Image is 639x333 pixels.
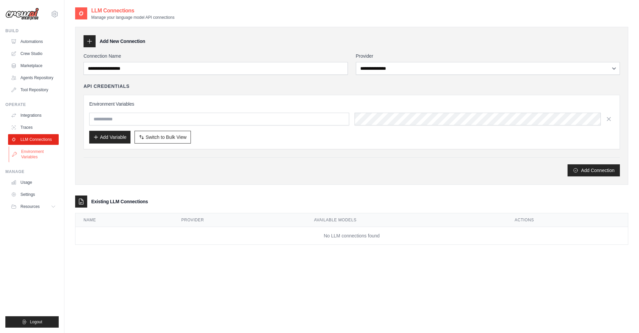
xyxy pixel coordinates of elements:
h3: Existing LLM Connections [91,198,148,205]
th: Name [75,213,173,227]
div: Manage [5,169,59,174]
div: Operate [5,102,59,107]
a: Integrations [8,110,59,121]
a: LLM Connections [8,134,59,145]
a: Crew Studio [8,48,59,59]
a: Usage [8,177,59,188]
a: Tool Repository [8,85,59,95]
h3: Add New Connection [100,38,145,45]
button: Add Connection [568,164,620,176]
button: Add Variable [89,131,130,144]
button: Switch to Bulk View [135,131,191,144]
button: Logout [5,316,59,328]
th: Actions [507,213,628,227]
button: Resources [8,201,59,212]
a: Marketplace [8,60,59,71]
td: No LLM connections found [75,227,628,245]
h2: LLM Connections [91,7,174,15]
a: Agents Repository [8,72,59,83]
div: Build [5,28,59,34]
span: Switch to Bulk View [146,134,187,141]
img: Logo [5,8,39,20]
h4: API Credentials [84,83,129,90]
label: Connection Name [84,53,348,59]
h3: Environment Variables [89,101,614,107]
p: Manage your language model API connections [91,15,174,20]
th: Available Models [306,213,507,227]
span: Logout [30,319,42,325]
th: Provider [173,213,306,227]
span: Resources [20,204,40,209]
a: Settings [8,189,59,200]
label: Provider [356,53,620,59]
a: Environment Variables [9,146,59,162]
a: Automations [8,36,59,47]
a: Traces [8,122,59,133]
